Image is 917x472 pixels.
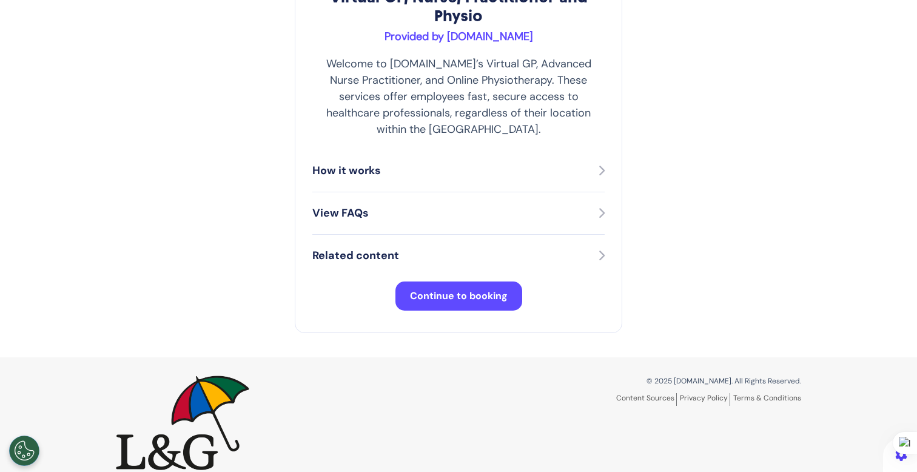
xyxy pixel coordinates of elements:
a: Content Sources [616,393,677,406]
button: How it works [312,162,605,180]
img: Spectrum.Life logo [116,376,249,470]
p: Related content [312,248,399,264]
button: Related content [312,247,605,265]
h3: Provided by [DOMAIN_NAME] [312,30,605,44]
p: Welcome to [DOMAIN_NAME]’s Virtual GP, Advanced Nurse Practitioner, and Online Physiotherapy. The... [312,56,605,138]
button: Continue to booking [395,282,522,311]
a: Terms & Conditions [733,393,801,403]
p: View FAQs [312,205,369,221]
p: © 2025 [DOMAIN_NAME]. All Rights Reserved. [468,376,801,386]
button: Open Preferences [9,436,39,466]
span: Continue to booking [410,289,508,302]
button: View FAQs [312,204,605,222]
p: How it works [312,163,381,179]
a: Privacy Policy [680,393,730,406]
